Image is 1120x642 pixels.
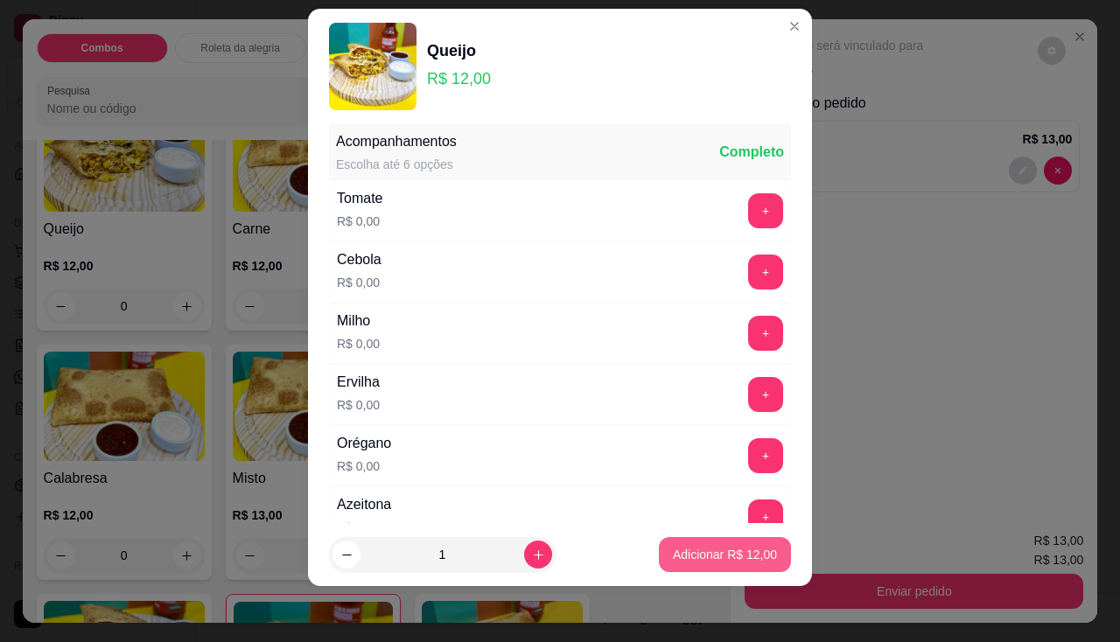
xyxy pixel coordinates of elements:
[337,249,381,270] div: Cebola
[748,499,783,534] button: add
[337,213,382,230] p: R$ 0,00
[337,396,380,414] p: R$ 0,00
[336,131,457,152] div: Acompanhamentos
[427,38,491,63] div: Queijo
[337,372,380,393] div: Ervilha
[748,377,783,412] button: add
[659,537,791,572] button: Adicionar R$ 12,00
[332,541,360,569] button: decrease-product-quantity
[748,316,783,351] button: add
[337,457,391,475] p: R$ 0,00
[337,274,381,291] p: R$ 0,00
[337,188,382,209] div: Tomate
[780,12,808,40] button: Close
[336,156,457,173] div: Escolha até 6 opções
[719,142,784,163] div: Completo
[673,546,777,563] p: Adicionar R$ 12,00
[337,433,391,454] div: Orégano
[524,541,552,569] button: increase-product-quantity
[337,494,391,515] div: Azeitona
[748,193,783,228] button: add
[337,311,380,331] div: Milho
[427,66,491,91] p: R$ 12,00
[337,335,380,352] p: R$ 0,00
[748,255,783,290] button: add
[329,23,416,110] img: product-image
[337,519,391,536] p: R$ 0,00
[748,438,783,473] button: add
